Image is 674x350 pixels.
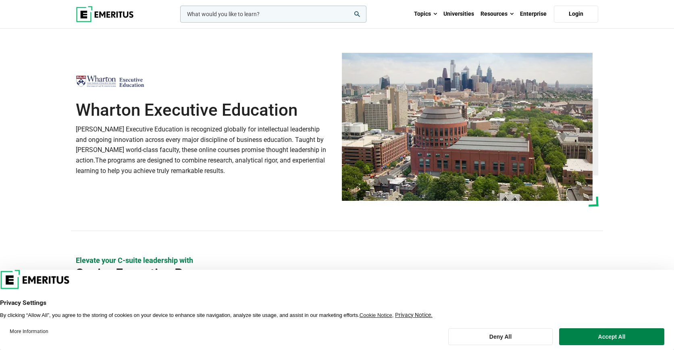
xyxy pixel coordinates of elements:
[180,6,366,23] input: woocommerce-product-search-field-0
[76,124,332,176] p: [PERSON_NAME] Executive Education is recognized globally for intellectual leadership and ongoing ...
[76,100,332,120] h1: Wharton Executive Education
[76,265,546,281] h2: Senior Executive Programs
[76,255,598,265] p: Elevate your C-suite leadership with
[554,6,598,23] a: Login
[342,53,593,201] img: Wharton Executive Education
[76,73,144,90] img: Wharton Executive Education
